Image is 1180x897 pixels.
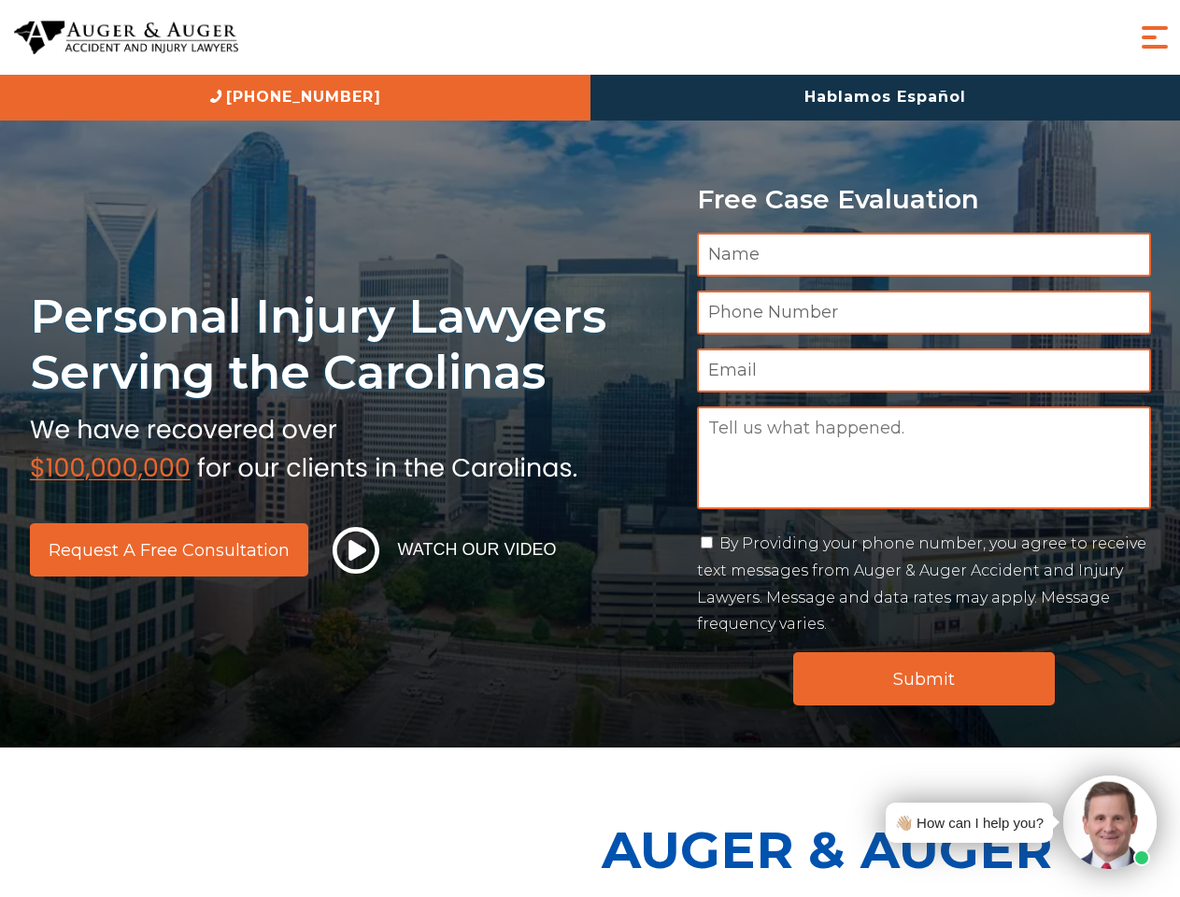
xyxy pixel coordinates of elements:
[697,185,1151,214] p: Free Case Evaluation
[602,804,1170,896] p: Auger & Auger
[30,523,308,577] a: Request a Free Consultation
[697,349,1151,392] input: Email
[895,810,1044,835] div: 👋🏼 How can I help you?
[697,233,1151,277] input: Name
[1063,776,1157,869] img: Intaker widget Avatar
[793,652,1055,705] input: Submit
[30,288,675,401] h1: Personal Injury Lawyers Serving the Carolinas
[327,526,562,575] button: Watch Our Video
[49,542,290,559] span: Request a Free Consultation
[1136,19,1173,56] button: Menu
[697,534,1146,633] label: By Providing your phone number, you agree to receive text messages from Auger & Auger Accident an...
[697,291,1151,335] input: Phone Number
[14,21,238,55] img: Auger & Auger Accident and Injury Lawyers Logo
[30,410,577,481] img: sub text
